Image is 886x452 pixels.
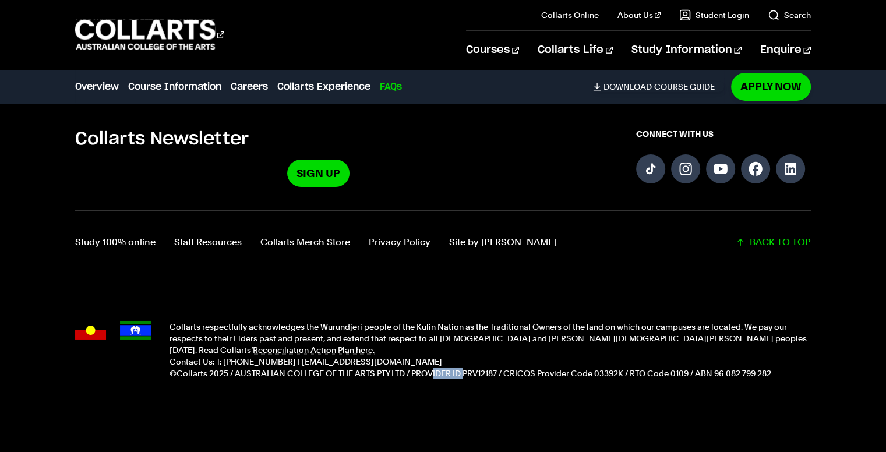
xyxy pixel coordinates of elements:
[120,321,151,340] img: Torres Strait Islander flag
[679,9,749,21] a: Student Login
[603,82,652,92] span: Download
[706,154,735,183] a: Follow us on YouTube
[287,160,350,187] a: Sign Up
[170,356,810,368] p: Contact Us: T: [PHONE_NUMBER] | [EMAIL_ADDRESS][DOMAIN_NAME]
[75,210,810,274] div: Additional links and back-to-top button
[541,9,599,21] a: Collarts Online
[631,31,741,69] a: Study Information
[671,154,700,183] a: Follow us on Instagram
[75,321,106,340] img: Australian Aboriginal flag
[75,234,556,250] nav: Footer navigation
[75,234,156,250] a: Study 100% online
[736,234,811,250] a: Scroll back to top of the page
[75,128,561,150] h5: Collarts Newsletter
[380,80,402,94] a: FAQs
[538,31,613,69] a: Collarts Life
[260,234,350,250] a: Collarts Merch Store
[75,321,151,379] div: Acknowledgment flags
[636,154,665,183] a: Follow us on TikTok
[636,128,811,140] span: CONNECT WITH US
[75,80,119,94] a: Overview
[170,368,810,379] p: ©Collarts 2025 / AUSTRALIAN COLLEGE OF THE ARTS PTY LTD / PROVIDER ID PRV12187 / CRICOS Provider ...
[741,154,770,183] a: Follow us on Facebook
[174,234,242,250] a: Staff Resources
[231,80,268,94] a: Careers
[768,9,811,21] a: Search
[636,128,811,187] div: Connect with us on social media
[75,18,224,51] div: Go to homepage
[253,345,375,355] a: Reconciliation Action Plan here.
[466,31,519,69] a: Courses
[369,234,430,250] a: Privacy Policy
[776,154,805,183] a: Follow us on LinkedIn
[277,80,370,94] a: Collarts Experience
[760,31,811,69] a: Enquire
[449,234,556,250] a: Site by Calico
[128,80,221,94] a: Course Information
[170,321,810,356] p: Collarts respectfully acknowledges the Wurundjeri people of the Kulin Nation as the Traditional O...
[617,9,661,21] a: About Us
[731,73,811,100] a: Apply Now
[593,82,724,92] a: DownloadCourse Guide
